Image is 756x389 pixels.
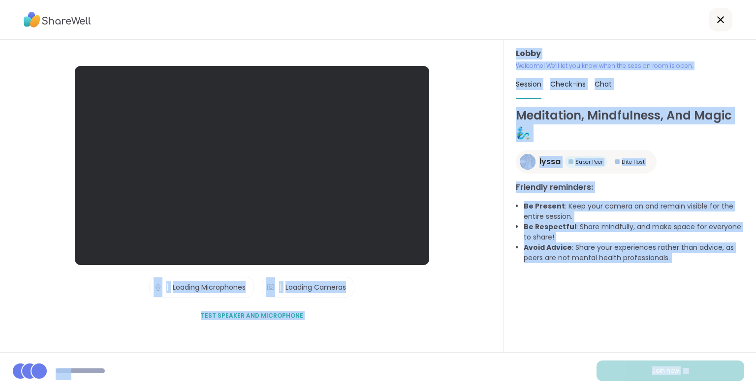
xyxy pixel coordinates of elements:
[279,277,282,297] span: |
[516,61,744,70] p: Welcome! We’ll let you know when the session room is open.
[524,201,744,222] li: : Keep your camera on and remain visible for the entire session.
[683,368,689,373] img: ShareWell Logomark
[520,154,535,170] img: lyssa
[24,8,91,31] img: ShareWell Logo
[524,201,565,211] b: Be Present
[166,277,169,297] span: |
[266,277,275,297] img: Camera
[173,282,246,292] span: Loading Microphones
[516,48,744,60] h3: Lobby
[516,79,541,89] span: Session
[285,282,346,292] span: Loading Cameras
[201,311,303,320] span: Test speaker and microphone
[516,181,744,193] h3: Friendly reminders:
[615,159,620,164] img: Elite Host
[524,242,744,263] li: : Share your experiences rather than advice, as peers are not mental health professionals.
[524,242,572,252] b: Avoid Advice
[524,222,576,232] b: Be Respectful
[595,79,612,89] span: Chat
[597,360,744,381] button: Join now
[524,222,744,242] li: : Share mindfully, and make space for everyone to share!
[197,305,307,326] button: Test speaker and microphone
[550,79,586,89] span: Check-ins
[516,107,744,142] h1: Meditation, Mindfulness, And Magic🧞‍♂️
[154,277,162,297] img: Microphone
[622,158,645,166] span: Elite Host
[539,156,561,168] span: lyssa
[652,366,679,375] span: Join now
[568,159,573,164] img: Super Peer
[575,158,603,166] span: Super Peer
[516,150,657,174] a: lyssalyssaSuper PeerSuper PeerElite HostElite Host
